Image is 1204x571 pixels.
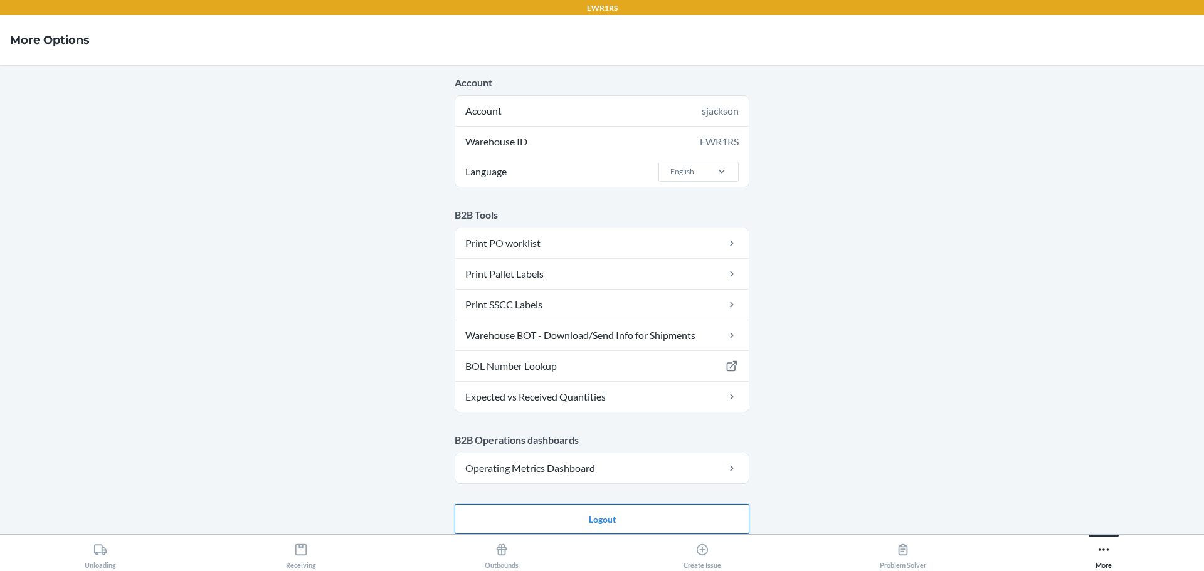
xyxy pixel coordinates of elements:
span: Language [463,157,509,187]
a: Print SSCC Labels [455,290,749,320]
a: Print Pallet Labels [455,259,749,289]
div: Receiving [286,538,316,569]
button: Logout [455,504,749,534]
div: Warehouse ID [455,127,749,157]
div: English [670,166,694,177]
div: More [1096,538,1112,569]
button: Problem Solver [803,535,1003,569]
button: Receiving [201,535,401,569]
div: sjackson [702,103,739,118]
p: B2B Operations dashboards [455,432,749,448]
div: EWR1RS [700,134,739,149]
p: B2B Tools [455,207,749,223]
div: Problem Solver [880,538,926,569]
div: Unloading [85,538,116,569]
button: Outbounds [401,535,602,569]
h4: More Options [10,32,90,48]
a: Expected vs Received Quantities [455,382,749,412]
a: Operating Metrics Dashboard [455,453,749,483]
button: More [1003,535,1204,569]
p: EWR1RS [587,3,618,14]
p: Account [455,75,749,90]
a: Warehouse BOT - Download/Send Info for Shipments [455,320,749,350]
button: Create Issue [602,535,803,569]
div: Account [455,96,749,126]
a: BOL Number Lookup [455,351,749,381]
input: LanguageEnglish [669,166,670,177]
a: Print PO worklist [455,228,749,258]
div: Outbounds [485,538,519,569]
div: Create Issue [684,538,721,569]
